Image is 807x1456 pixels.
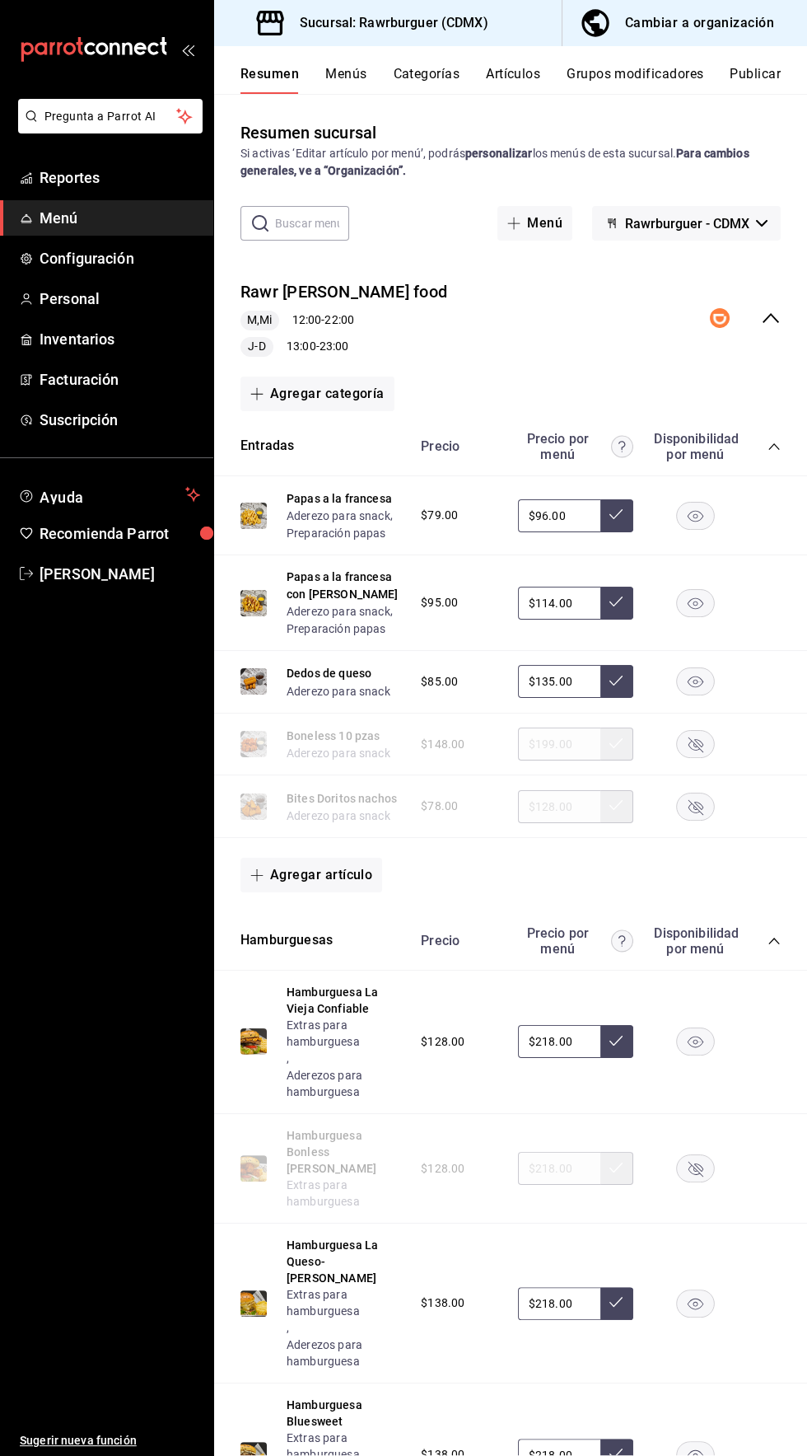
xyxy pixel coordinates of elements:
button: Hamburguesas [240,931,333,950]
span: Reportes [40,166,200,189]
button: Preparación papas [287,525,386,541]
span: Suscripción [40,409,200,431]
span: $85.00 [421,673,458,691]
button: Dedos de queso [287,665,371,681]
button: Entradas [240,437,294,456]
div: 13:00 - 23:00 [240,337,447,357]
div: Resumen sucursal [240,120,376,145]
input: Sin ajuste [518,1287,600,1320]
button: collapse-category-row [767,934,781,948]
button: Hamburguesa Bluesweet [287,1397,404,1430]
button: Preparación papas [287,620,386,637]
span: $79.00 [421,507,458,524]
a: Pregunta a Parrot AI [12,119,203,137]
div: Si activas ‘Editar artículo por menú’, podrás los menús de esta sucursal. [240,145,781,180]
span: Recomienda Parrot [40,522,200,545]
button: Papas a la francesa con [PERSON_NAME] [287,569,404,602]
div: Disponibilidad por menú [654,925,736,957]
img: Preview [240,668,267,695]
span: $95.00 [421,594,458,611]
div: , [287,602,404,638]
span: Configuración [40,247,200,269]
span: $128.00 [421,1033,464,1051]
span: Rawrburguer - CDMX [625,216,749,232]
span: J-D [241,338,272,355]
button: open_drawer_menu [181,43,194,56]
img: Preview [240,1290,267,1317]
button: Aderezos para hamburguesa [287,1337,404,1369]
button: Extras para hamburguesa [287,1286,404,1319]
div: Disponibilidad por menú [654,431,736,462]
button: Menú [497,206,572,241]
button: Hamburguesa La Queso-[PERSON_NAME] [287,1237,404,1286]
button: Grupos modificadores [567,66,703,94]
div: , [287,507,404,542]
button: Aderezo para snack [287,508,390,524]
button: Publicar [730,66,781,94]
div: 12:00 - 22:00 [240,311,447,330]
div: Precio [404,438,510,454]
button: Artículos [486,66,540,94]
span: M,Mi [240,311,279,329]
div: Precio por menú [518,431,633,462]
button: Resumen [240,66,299,94]
input: Sin ajuste [518,587,600,620]
button: Agregar artículo [240,858,382,892]
button: Aderezo para snack [287,603,390,620]
span: Menú [40,207,200,229]
span: Ayuda [40,485,179,504]
img: Preview [240,1028,267,1055]
div: Precio [404,933,510,948]
button: Agregar categoría [240,377,394,411]
span: Facturación [40,368,200,391]
div: Precio por menú [518,925,633,957]
input: Buscar menú [275,207,349,240]
div: collapse-menu-row [214,267,807,370]
span: $138.00 [421,1294,464,1312]
button: Menús [325,66,366,94]
button: Papas a la francesa [287,490,392,507]
span: Inventarios [40,328,200,350]
div: Cambiar a organización [625,12,774,35]
button: Rawr [PERSON_NAME] food [240,280,447,304]
span: Personal [40,288,200,310]
div: navigation tabs [240,66,807,94]
img: Preview [240,503,267,529]
span: Sugerir nueva función [20,1432,200,1449]
strong: personalizar [465,147,533,160]
div: , [287,1286,404,1369]
button: Rawrburguer - CDMX [592,206,781,241]
input: Sin ajuste [518,1025,600,1058]
button: Extras para hamburguesa [287,1017,404,1050]
button: Aderezo para snack [287,683,390,700]
img: Preview [240,590,267,616]
button: Pregunta a Parrot AI [18,99,203,133]
button: Hamburguesa La Vieja Confiable [287,984,404,1017]
button: collapse-category-row [767,440,781,453]
input: Sin ajuste [518,665,600,698]
div: , [287,1017,404,1100]
input: Sin ajuste [518,499,600,532]
span: Pregunta a Parrot AI [44,108,177,125]
button: Aderezos para hamburguesa [287,1067,404,1100]
h3: Sucursal: Rawrburguer (CDMX) [287,13,488,33]
button: Categorías [394,66,460,94]
span: [PERSON_NAME] [40,563,200,585]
